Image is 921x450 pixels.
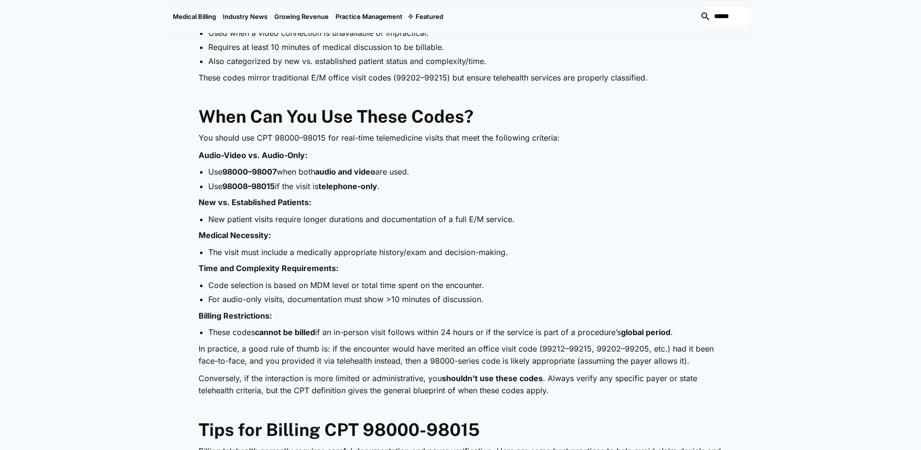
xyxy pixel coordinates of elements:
strong: 98008–98015 [222,181,275,191]
a: Practice Management [332,0,406,32]
div: Featured [406,0,447,32]
strong: 98000–98007 [222,167,277,177]
p: You should use CPT 98000–98015 for real-time telemedicine visits that meet the following criteria: [199,132,723,145]
li: Code selection is based on MDM level or total time spent on the encounter. [208,280,723,290]
li: Use if the visit is . [208,181,723,192]
li: The visit must include a medically appropriate history/exam and decision-making. [208,247,723,257]
li: Requires at least 10 minutes of medical discussion to be billable. [208,42,723,52]
p: ‍ [199,402,723,415]
p: These codes mirror traditional E/M office visit codes (99202–99215) but ensure telehealth service... [199,72,723,84]
strong: Billing Restrictions: [199,311,272,321]
strong: Tips for Billing CPT 98000-98015 [199,419,480,440]
strong: When Can You Use These Codes? [199,106,473,127]
a: Industry News [219,0,271,32]
strong: Medical Necessity: [199,230,271,240]
li: Use when both are used. [208,166,723,177]
li: These codes if an in-person visit follows within 24 hours or if the service is part of a procedur... [208,327,723,337]
strong: Audio-Video vs. Audio-Only: [199,150,307,160]
strong: Time and Complexity Requirements: [199,263,338,273]
strong: telephone-only [318,181,377,191]
a: Growing Revenue [271,0,332,32]
strong: shouldn’t use these codes [442,373,543,383]
p: ‍ [199,89,723,101]
p: In practice, a good rule of thumb is: if the encounter would have merited an office visit code (9... [199,343,723,368]
a: Medical Billing [169,0,219,32]
p: Conversely, if the interaction is more limited or administrative, you . Always verify any specifi... [199,372,723,397]
strong: cannot be billed [255,327,315,337]
strong: audio and video [315,167,375,177]
div: Featured [416,13,443,20]
strong: New vs. Established Patients: [199,197,311,207]
li: New patient visits require longer durations and documentation of a full E/M service. [208,214,723,225]
strong: global period [621,327,670,337]
li: For audio-only visits, documentation must show >10 minutes of discussion. [208,294,723,305]
li: Also categorized by new vs. established patient status and complexity/time. [208,56,723,66]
